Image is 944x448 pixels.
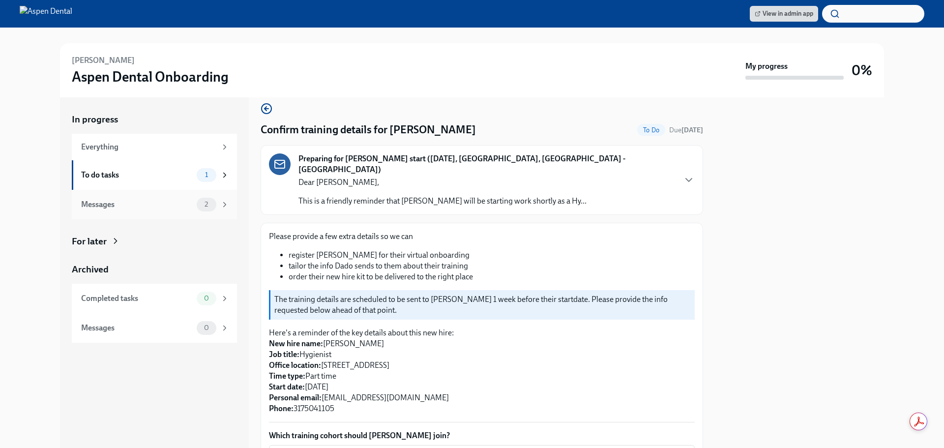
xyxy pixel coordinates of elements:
h3: Aspen Dental Onboarding [72,68,229,86]
span: 0 [198,324,215,331]
a: Archived [72,263,237,276]
div: Messages [81,199,193,210]
span: View in admin app [755,9,813,19]
h4: Confirm training details for [PERSON_NAME] [261,122,476,137]
a: Completed tasks0 [72,284,237,313]
a: Everything [72,134,237,160]
strong: My progress [745,61,788,72]
div: Completed tasks [81,293,193,304]
span: 1 [199,171,214,179]
li: register [PERSON_NAME] for their virtual onboarding [289,250,695,261]
a: Messages0 [72,313,237,343]
li: order their new hire kit to be delivered to the right place [289,271,695,282]
a: Messages2 [72,190,237,219]
div: For later [72,235,107,248]
p: Here's a reminder of the key details about this new hire: [PERSON_NAME] Hygienist [STREET_ADDRESS... [269,328,695,414]
a: In progress [72,113,237,126]
p: Dear [PERSON_NAME], [298,177,587,188]
label: Which training cohort should [PERSON_NAME] join? [269,430,695,441]
strong: Preparing for [PERSON_NAME] start ([DATE], [GEOGRAPHIC_DATA], [GEOGRAPHIC_DATA] - [GEOGRAPHIC_DATA]) [298,153,675,175]
span: 0 [198,295,215,302]
strong: Phone: [269,404,294,413]
h6: [PERSON_NAME] [72,55,135,66]
a: To do tasks1 [72,160,237,190]
strong: [DATE] [681,126,703,134]
div: To do tasks [81,170,193,180]
span: To Do [637,126,665,134]
div: Everything [81,142,216,152]
span: 2 [199,201,214,208]
strong: New hire name: [269,339,323,348]
p: The training details are scheduled to be sent to [PERSON_NAME] 1 week before their startdate. Ple... [274,294,691,316]
p: This is a friendly reminder that [PERSON_NAME] will be starting work shortly as a Hy... [298,196,587,207]
img: Aspen Dental [20,6,72,22]
p: Please provide a few extra details so we can [269,231,695,242]
strong: Office location: [269,360,321,370]
a: View in admin app [750,6,818,22]
strong: Personal email: [269,393,322,402]
li: tailor the info Dado sends to them about their training [289,261,695,271]
div: Messages [81,323,193,333]
strong: Start date: [269,382,305,391]
strong: Time type: [269,371,305,381]
span: September 7th, 2025 09:00 [669,125,703,135]
span: Due [669,126,703,134]
strong: Job title: [269,350,299,359]
a: For later [72,235,237,248]
h3: 0% [852,61,872,79]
